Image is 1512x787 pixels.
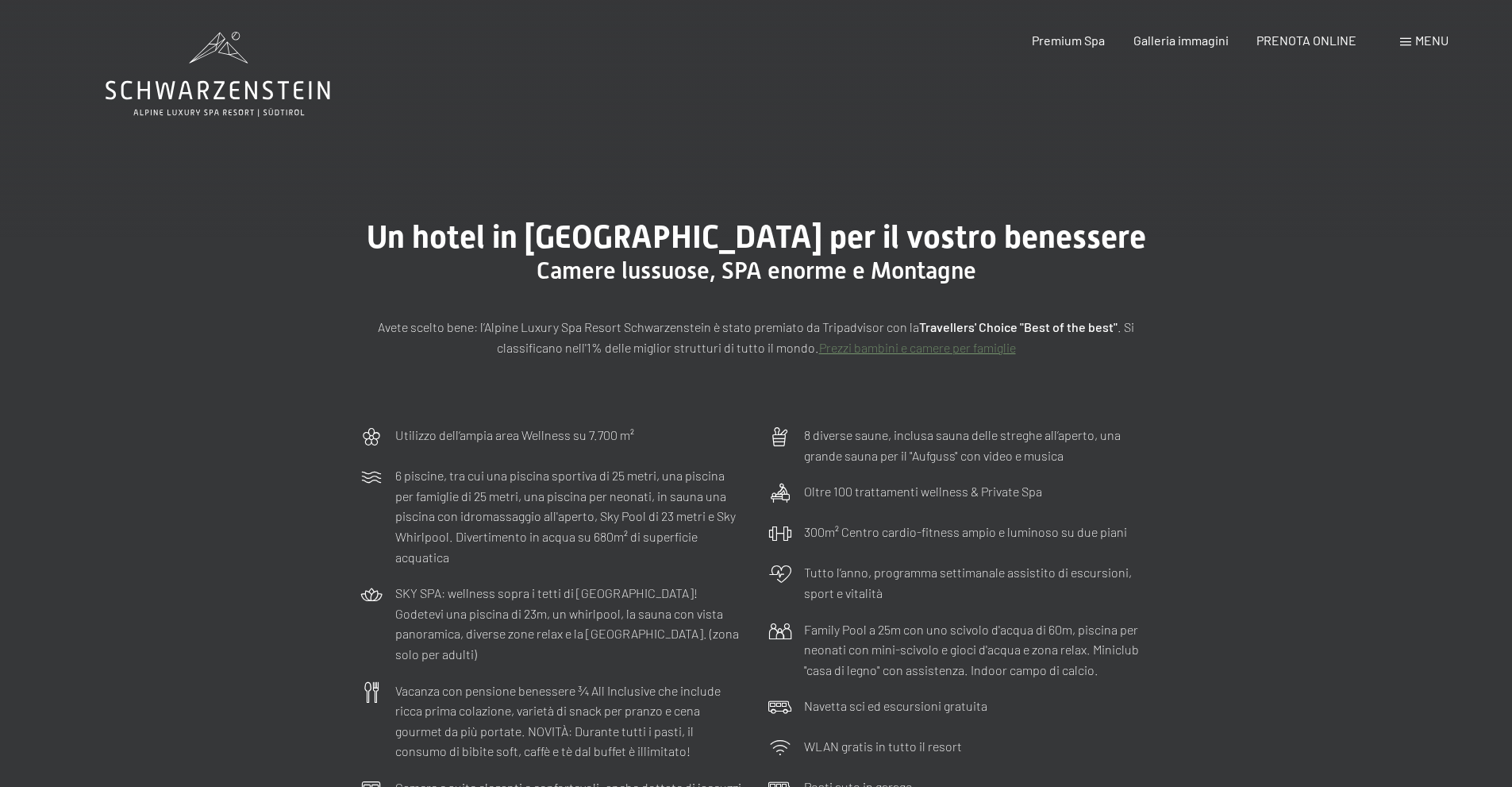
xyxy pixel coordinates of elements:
strong: Travellers' Choice "Best of the best" [919,319,1118,334]
p: SKY SPA: wellness sopra i tetti di [GEOGRAPHIC_DATA]! Godetevi una piscina di 23m, un whirlpool, ... [395,583,744,664]
span: Un hotel in [GEOGRAPHIC_DATA] per il vostro benessere [367,218,1146,256]
span: Menu [1415,33,1449,48]
a: PRENOTA ONLINE [1256,33,1356,48]
p: 8 diverse saune, inclusa sauna delle streghe all’aperto, una grande sauna per il "Aufguss" con vi... [804,425,1153,465]
p: 6 piscine, tra cui una piscina sportiva di 25 metri, una piscina per famiglie di 25 metri, una pi... [395,465,744,567]
p: Oltre 100 trattamenti wellness & Private Spa [804,481,1042,502]
a: Premium Spa [1032,33,1105,48]
p: Navetta sci ed escursioni gratuita [804,696,987,716]
p: Family Pool a 25m con uno scivolo d'acqua di 60m, piscina per neonati con mini-scivolo e gioci d'... [804,619,1153,681]
a: Prezzi bambini e camere per famiglie [819,340,1016,355]
a: Galleria immagini [1133,33,1229,48]
p: Utilizzo dell‘ampia area Wellness su 7.700 m² [395,425,634,446]
p: Tutto l’anno, programma settimanale assistito di escursioni, sport e vitalità [804,562,1153,603]
p: Vacanza con pensione benessere ¾ All Inclusive che include ricca prima colazione, varietà di snac... [395,681,744,762]
p: WLAN gratis in tutto il resort [804,736,962,757]
span: Camere lussuose, SPA enorme e Montagne [537,257,976,284]
p: Avete scelto bene: l’Alpine Luxury Spa Resort Schwarzenstein è stato premiato da Tripadvisor con ... [360,317,1153,357]
p: 300m² Centro cardio-fitness ampio e luminoso su due piani [804,522,1127,542]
